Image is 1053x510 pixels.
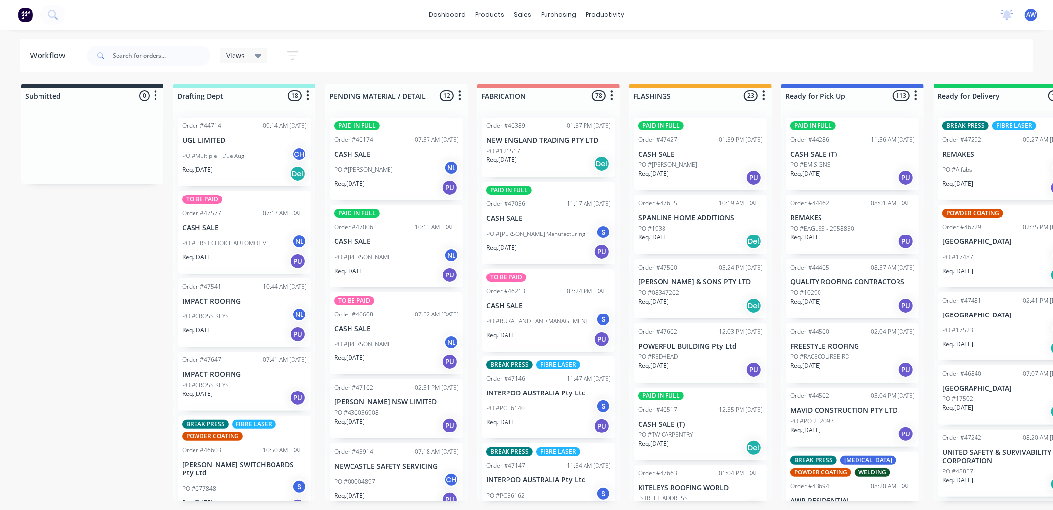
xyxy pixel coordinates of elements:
[786,195,919,254] div: Order #4446208:01 AM [DATE]REMAKESPO #EAGLES - 2958850Req.[DATE]PU
[871,392,915,400] div: 03:04 PM [DATE]
[415,383,459,392] div: 02:31 PM [DATE]
[182,209,221,218] div: Order #47577
[942,296,981,305] div: Order #47481
[638,214,763,222] p: SPANLINE HOME ADDITIONS
[182,282,221,291] div: Order #47541
[567,121,611,130] div: 01:57 PM [DATE]
[290,326,306,342] div: PU
[486,273,526,282] div: TO BE PAID
[790,468,851,477] div: POWDER COATING
[442,267,458,283] div: PU
[746,362,762,378] div: PU
[263,446,307,455] div: 10:50 AM [DATE]
[790,456,837,465] div: BREAK PRESS
[638,484,763,492] p: KITELEYS ROOFING WORLD
[30,50,70,62] div: Workflow
[182,355,221,364] div: Order #47647
[442,418,458,433] div: PU
[182,297,307,306] p: IMPACT ROOFING
[790,327,829,336] div: Order #44560
[334,310,373,319] div: Order #46608
[638,224,665,233] p: PO #1938
[638,169,669,178] p: Req. [DATE]
[486,491,525,500] p: PO #PO56162
[182,420,229,429] div: BREAK PRESS
[232,420,276,429] div: FIBRE LASER
[442,180,458,196] div: PU
[334,491,365,500] p: Req. [DATE]
[790,342,915,351] p: FREESTYLE ROOFING
[790,278,915,286] p: QUALITY ROOFING CONTRACTORS
[942,340,973,349] p: Req. [DATE]
[596,399,611,414] div: S
[898,362,914,378] div: PU
[719,199,763,208] div: 10:19 AM [DATE]
[790,121,836,130] div: PAID IN FULL
[482,356,615,439] div: BREAK PRESSFIBRE LASEROrder #4714611:47 AM [DATE]INTERPOD AUSTRALIA Pty LtdPO #PO56140SReq.[DATE]PU
[486,404,525,413] p: PO #PO56140
[182,461,307,477] p: [PERSON_NAME] SWITCHBOARDS Pty Ltd
[178,278,311,347] div: Order #4754110:44 AM [DATE]IMPACT ROOFINGPO #CROSS KEYSNLReq.[DATE]PU
[567,461,611,470] div: 11:54 AM [DATE]
[486,186,532,195] div: PAID IN FULL
[182,224,307,232] p: CASH SALE
[334,165,393,174] p: PO #[PERSON_NAME]
[942,209,1003,218] div: POWDER COATING
[536,447,580,456] div: FIBRE LASER
[942,135,981,144] div: Order #47292
[790,353,849,361] p: PO #RACECOURSE RD
[790,288,821,297] p: PO #10290
[992,121,1036,130] div: FIBRE LASER
[790,497,915,505] p: AWR RESIDENTIAL
[638,439,669,448] p: Req. [DATE]
[334,447,373,456] div: Order #45914
[634,259,767,318] div: Order #4756003:24 PM [DATE][PERSON_NAME] & SONS PTY LTDPO #08347262Req.[DATE]Del
[334,253,393,262] p: PO #[PERSON_NAME]
[482,118,615,177] div: Order #4638901:57 PM [DATE]NEW ENGLAND TRADING PTY LTDPO #121517Req.[DATE]Del
[790,224,854,233] p: PO #EAGLES - 2958850
[638,469,677,478] div: Order #47663
[719,135,763,144] div: 01:59 PM [DATE]
[182,326,213,335] p: Req. [DATE]
[182,390,213,398] p: Req. [DATE]
[334,135,373,144] div: Order #46174
[855,468,890,477] div: WELDING
[790,199,829,208] div: Order #44462
[790,263,829,272] div: Order #44465
[182,498,213,507] p: Req. [DATE]
[182,136,307,145] p: UGL LIMITED
[786,388,919,447] div: Order #4456203:04 PM [DATE]MAVID CONSTRUCTION PTY LTDPO #PO 232093Req.[DATE]PU
[871,199,915,208] div: 08:01 AM [DATE]
[594,331,610,347] div: PU
[790,160,831,169] p: PO #EM SIGNS
[638,121,684,130] div: PAID IN FULL
[638,199,677,208] div: Order #47655
[638,420,763,429] p: CASH SALE (T)
[486,461,525,470] div: Order #47147
[786,118,919,190] div: PAID IN FULLOrder #4428611:36 AM [DATE]CASH SALE (T)PO #EM SIGNSReq.[DATE]PU
[638,353,678,361] p: PO #REDHEAD
[486,199,525,208] div: Order #47056
[790,361,821,370] p: Req. [DATE]
[942,433,981,442] div: Order #47242
[509,7,536,22] div: sales
[567,199,611,208] div: 11:17 AM [DATE]
[898,298,914,314] div: PU
[942,253,973,262] p: PO #17487
[942,267,973,275] p: Req. [DATE]
[330,118,463,200] div: PAID IN FULLOrder #4617407:37 AM [DATE]CASH SALEPO #[PERSON_NAME]NLReq.[DATE]PU
[444,472,459,487] div: CH
[790,406,915,415] p: MAVID CONSTRUCTION PTY LTD
[790,150,915,158] p: CASH SALE (T)
[567,374,611,383] div: 11:47 AM [DATE]
[942,326,973,335] p: PO #17523
[486,302,611,310] p: CASH SALE
[424,7,470,22] a: dashboard
[334,325,459,333] p: CASH SALE
[334,150,459,158] p: CASH SALE
[638,297,669,306] p: Req. [DATE]
[638,361,669,370] p: Req. [DATE]
[334,223,373,232] div: Order #47006
[942,179,973,188] p: Req. [DATE]
[182,432,243,441] div: POWDER COATING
